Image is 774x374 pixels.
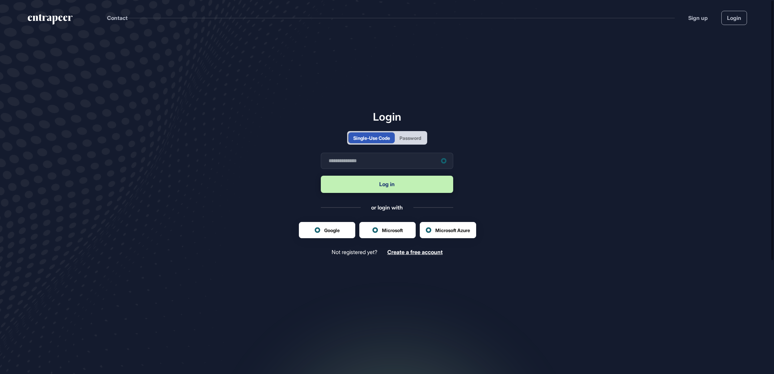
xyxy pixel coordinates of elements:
[371,204,403,211] div: or login with
[107,14,128,22] button: Contact
[353,134,390,142] div: Single-Use Code
[399,134,421,142] div: Password
[27,14,73,27] a: entrapeer-logo
[387,249,443,255] a: Create a free account
[321,110,453,123] h1: Login
[332,249,377,255] span: Not registered yet?
[688,14,708,22] a: Sign up
[721,11,747,25] a: Login
[321,176,453,193] button: Log in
